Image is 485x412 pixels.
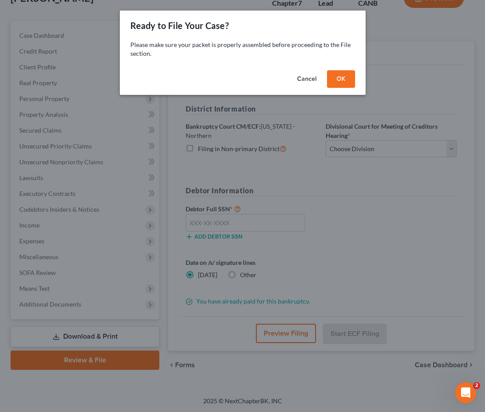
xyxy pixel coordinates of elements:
div: Ready to File Your Case? [130,19,229,32]
button: Cancel [290,70,323,88]
iframe: Intercom live chat [455,382,476,403]
span: 2 [473,382,480,389]
p: Please make sure your packet is properly assembled before proceeding to the File section. [130,40,355,58]
button: OK [327,70,355,88]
